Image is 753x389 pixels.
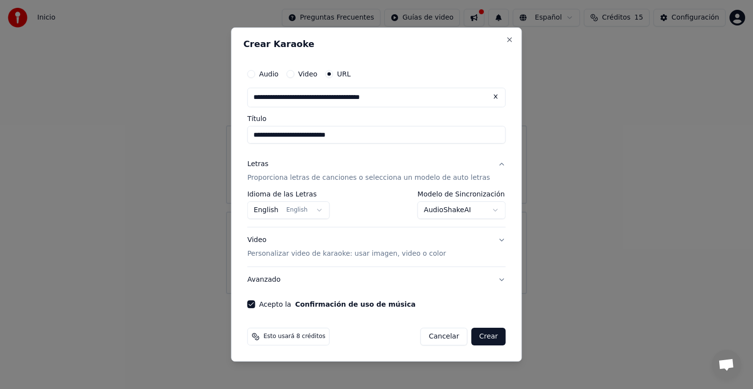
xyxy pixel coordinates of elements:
[421,328,468,345] button: Cancelar
[247,151,505,191] button: LetrasProporciona letras de canciones o selecciona un modelo de auto letras
[259,71,278,77] label: Audio
[247,267,505,292] button: Avanzado
[247,159,268,169] div: Letras
[247,235,446,259] div: Video
[298,71,317,77] label: Video
[418,191,506,197] label: Modelo de Sincronización
[263,333,325,340] span: Esto usará 8 créditos
[247,227,505,267] button: VideoPersonalizar video de karaoke: usar imagen, video o color
[259,301,415,308] label: Acepto la
[247,191,505,227] div: LetrasProporciona letras de canciones o selecciona un modelo de auto letras
[471,328,505,345] button: Crear
[247,115,505,122] label: Título
[337,71,351,77] label: URL
[247,191,329,197] label: Idioma de las Letras
[243,40,509,49] h2: Crear Karaoke
[295,301,416,308] button: Acepto la
[247,173,490,183] p: Proporciona letras de canciones o selecciona un modelo de auto letras
[247,249,446,259] p: Personalizar video de karaoke: usar imagen, video o color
